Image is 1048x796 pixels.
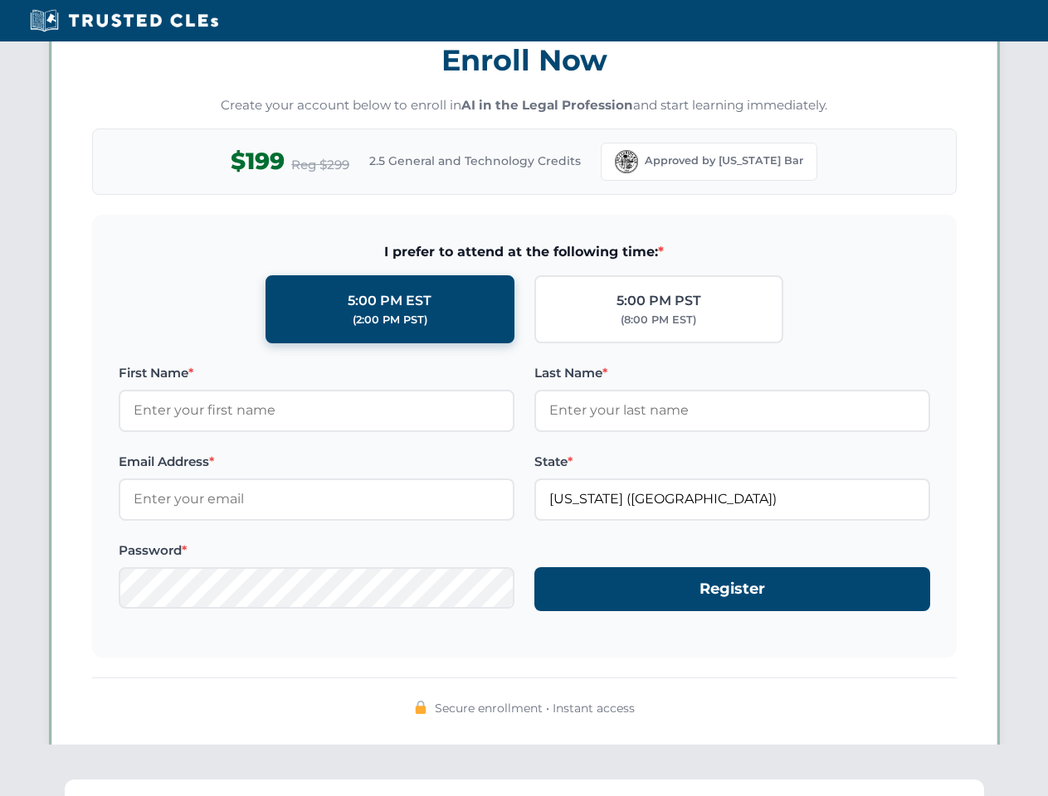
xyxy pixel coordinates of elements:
[119,241,930,263] span: I prefer to attend at the following time:
[461,97,633,113] strong: AI in the Legal Profession
[534,390,930,431] input: Enter your last name
[369,152,581,170] span: 2.5 General and Technology Credits
[231,143,285,180] span: $199
[348,290,431,312] div: 5:00 PM EST
[92,96,957,115] p: Create your account below to enroll in and start learning immediately.
[617,290,701,312] div: 5:00 PM PST
[615,150,638,173] img: Florida Bar
[534,567,930,611] button: Register
[534,478,930,520] input: Florida (FL)
[119,541,514,561] label: Password
[291,155,349,175] span: Reg $299
[534,363,930,383] label: Last Name
[534,452,930,472] label: State
[435,699,635,717] span: Secure enrollment • Instant access
[25,8,223,33] img: Trusted CLEs
[119,390,514,431] input: Enter your first name
[119,452,514,472] label: Email Address
[119,363,514,383] label: First Name
[353,312,427,328] div: (2:00 PM PST)
[414,701,427,714] img: 🔒
[92,34,957,86] h3: Enroll Now
[621,312,696,328] div: (8:00 PM EST)
[119,478,514,520] input: Enter your email
[645,153,803,169] span: Approved by [US_STATE] Bar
